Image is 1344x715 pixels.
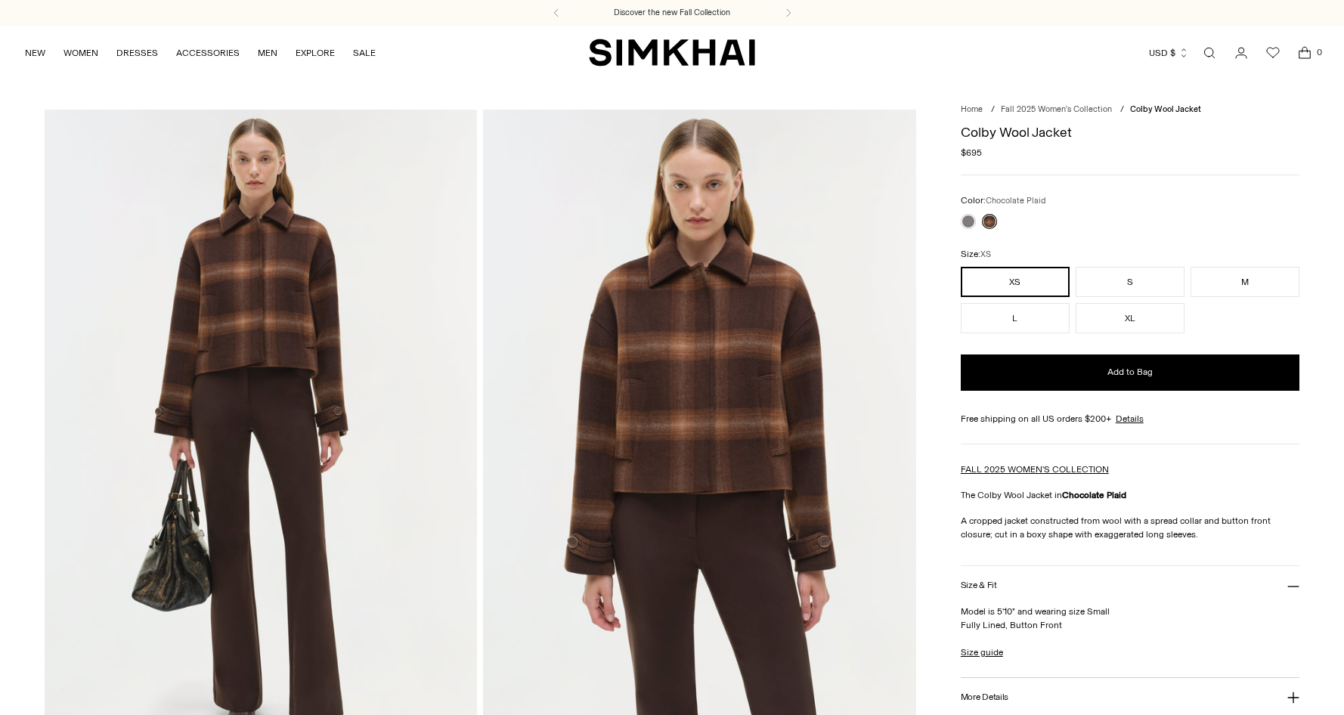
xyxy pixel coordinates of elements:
a: NEW [25,36,45,70]
button: XS [961,267,1070,297]
a: Size guide [961,645,1003,659]
a: FALL 2025 WOMEN'S COLLECTION [961,464,1109,475]
a: Fall 2025 Women's Collection [1001,104,1112,114]
span: $695 [961,146,982,159]
div: Free shipping on all US orders $200+ [961,412,1300,426]
a: Discover the new Fall Collection [614,7,730,19]
span: Add to Bag [1107,366,1153,379]
a: Home [961,104,983,114]
a: Details [1116,412,1144,426]
a: DRESSES [116,36,158,70]
p: The Colby Wool Jacket in [961,488,1300,502]
a: Open cart modal [1290,38,1320,68]
a: Open search modal [1194,38,1225,68]
h3: More Details [961,692,1008,702]
a: EXPLORE [296,36,335,70]
p: Model is 5'10" and wearing size Small Fully Lined, Button Front [961,605,1300,632]
p: A cropped jacket constructed from wool with a spread collar and button front closure; cut in a bo... [961,514,1300,541]
a: Wishlist [1258,38,1288,68]
label: Color: [961,193,1045,208]
button: Size & Fit [961,566,1300,605]
span: Colby Wool Jacket [1130,104,1201,114]
button: S [1076,267,1185,297]
a: Go to the account page [1226,38,1256,68]
a: WOMEN [63,36,98,70]
button: USD $ [1149,36,1189,70]
button: XL [1076,303,1185,333]
span: XS [980,249,991,259]
button: M [1191,267,1299,297]
button: L [961,303,1070,333]
button: Add to Bag [961,354,1300,391]
a: MEN [258,36,277,70]
label: Size: [961,247,991,262]
a: ACCESSORIES [176,36,240,70]
h1: Colby Wool Jacket [961,125,1300,139]
a: SALE [353,36,376,70]
strong: Chocolate Plaid [1062,490,1126,500]
nav: breadcrumbs [961,104,1300,116]
div: / [991,104,995,116]
span: 0 [1312,45,1326,59]
a: SIMKHAI [589,38,755,67]
span: Chocolate Plaid [986,196,1045,206]
h3: Size & Fit [961,580,997,590]
div: / [1120,104,1124,116]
